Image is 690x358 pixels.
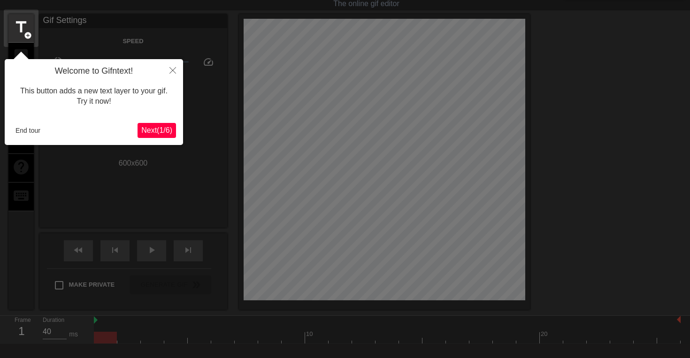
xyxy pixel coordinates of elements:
[138,123,176,138] button: Next
[162,59,183,81] button: Close
[12,66,176,76] h4: Welcome to Gifntext!
[12,123,44,137] button: End tour
[141,126,172,134] span: Next ( 1 / 6 )
[12,76,176,116] div: This button adds a new text layer to your gif. Try it now!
